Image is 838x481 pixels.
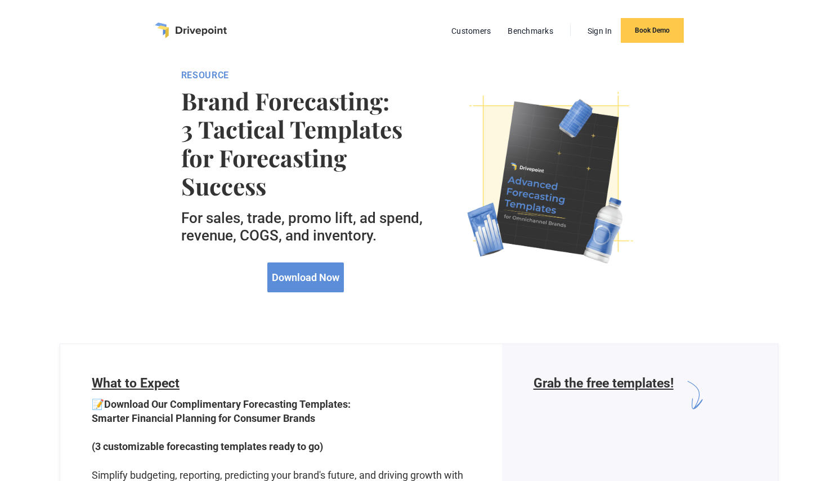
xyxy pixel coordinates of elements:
h6: Grab the free templates! [534,376,674,415]
strong: (3 customizable forecasting templates ready to go) [92,440,323,452]
a: Customers [446,24,496,38]
div: RESOURCE [181,70,431,81]
a: Download Now [267,262,344,292]
strong: Download Our Complimentary Forecasting Templates: Smarter Financial Planning for Consumer Brands [92,398,351,424]
strong: Brand Forecasting: 3 Tactical Templates for Forecasting Success [181,87,431,201]
a: Sign In [582,24,618,38]
a: Benchmarks [502,24,559,38]
h5: For sales, trade, promo lift, ad spend, revenue, COGS, and inventory. [181,210,431,244]
img: arrow [674,376,712,415]
a: home [155,23,227,38]
a: Book Demo [621,18,684,43]
span: What to Expect [92,376,180,391]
